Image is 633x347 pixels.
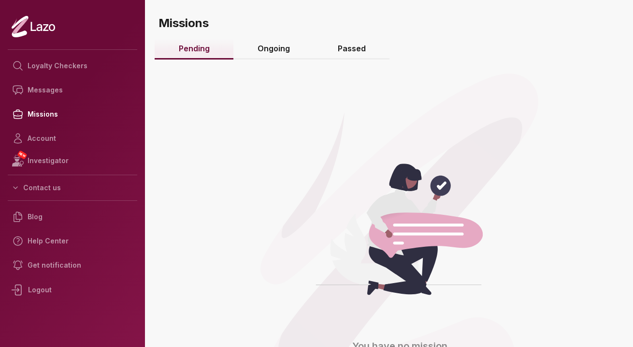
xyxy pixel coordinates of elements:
a: NEWInvestigator [8,151,137,171]
a: Passed [314,39,389,60]
a: Ongoing [233,39,314,60]
div: Logout [8,277,137,302]
a: Blog [8,205,137,229]
a: Pending [155,39,233,60]
a: Account [8,126,137,151]
span: NEW [17,150,28,160]
a: Get notification [8,253,137,277]
a: Loyalty Checkers [8,54,137,78]
a: Messages [8,78,137,102]
a: Missions [8,102,137,126]
a: Help Center [8,229,137,253]
button: Contact us [8,179,137,196]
